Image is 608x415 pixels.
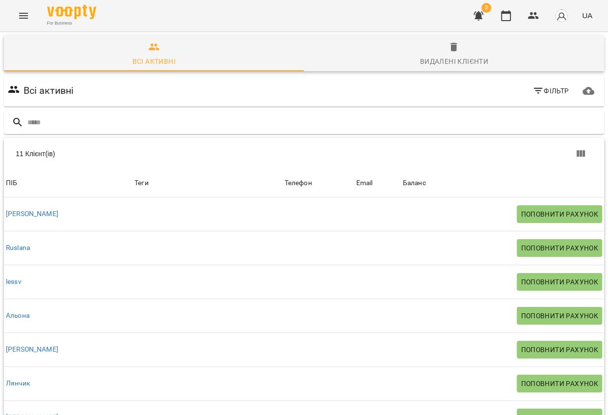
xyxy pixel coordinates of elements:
[517,307,602,325] button: Поповнити рахунок
[12,4,35,28] button: Menu
[285,177,352,189] span: Телефон
[6,345,58,355] a: [PERSON_NAME]
[521,208,598,220] span: Поповнити рахунок
[285,177,312,189] div: Телефон
[6,177,131,189] span: ПІБ
[356,177,399,189] span: Email
[420,55,488,67] div: Видалені клієнти
[532,85,569,97] span: Фільтр
[6,311,29,321] a: Альона
[134,177,281,189] div: Теги
[6,177,17,189] div: Sort
[285,177,312,189] div: Sort
[403,177,426,189] div: Баланс
[521,378,598,389] span: Поповнити рахунок
[521,242,598,254] span: Поповнити рахунок
[517,239,602,257] button: Поповнити рахунок
[47,5,96,19] img: Voopty Logo
[529,82,573,100] button: Фільтр
[6,209,58,219] a: [PERSON_NAME]
[403,177,426,189] div: Sort
[517,375,602,392] button: Поповнити рахунок
[569,142,592,166] button: Показати колонки
[517,205,602,223] button: Поповнити рахунок
[555,9,568,23] img: avatar_s.png
[132,55,176,67] div: Всі активні
[578,6,596,25] button: UA
[47,20,96,27] span: For Business
[6,277,22,287] a: lessv
[6,177,17,189] div: ПІБ
[521,276,598,288] span: Поповнити рахунок
[16,149,312,159] div: 11 Клієнт(ів)
[6,243,30,253] a: Ruslana
[517,273,602,291] button: Поповнити рахунок
[4,138,604,169] div: Table Toolbar
[582,10,592,21] span: UA
[403,177,602,189] span: Баланс
[481,3,491,13] span: 2
[24,83,74,98] h6: Всі активні
[521,310,598,322] span: Поповнити рахунок
[517,341,602,359] button: Поповнити рахунок
[521,344,598,356] span: Поповнити рахунок
[6,379,30,388] a: Лянчик
[356,177,373,189] div: Email
[356,177,373,189] div: Sort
